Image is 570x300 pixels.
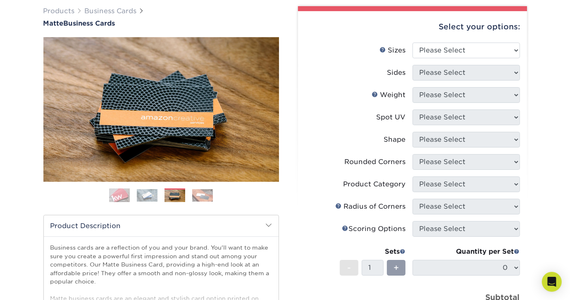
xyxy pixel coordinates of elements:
span: - [347,262,351,274]
div: Scoring Options [342,224,406,234]
div: Radius of Corners [336,202,406,212]
img: Matte 03 [43,37,279,182]
div: Sides [387,68,406,78]
img: Business Cards 02 [137,189,157,202]
img: Business Cards 04 [192,189,213,202]
img: Business Cards 03 [165,190,185,202]
a: MatteBusiness Cards [43,19,279,27]
h2: Product Description [44,215,279,236]
div: Weight [372,90,406,100]
div: Product Category [343,179,406,189]
div: Sizes [380,45,406,55]
span: + [394,262,399,274]
div: Sets [340,247,406,257]
h1: Business Cards [43,19,279,27]
span: Matte [43,19,64,27]
div: Spot UV [377,112,406,122]
a: Products [43,7,75,15]
div: Open Intercom Messenger [542,272,562,292]
div: Shape [384,135,406,145]
div: Quantity per Set [413,247,520,257]
div: Select your options: [305,11,520,43]
img: Business Cards 01 [109,185,130,206]
div: Rounded Corners [345,157,406,167]
a: Business Cards [85,7,137,15]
